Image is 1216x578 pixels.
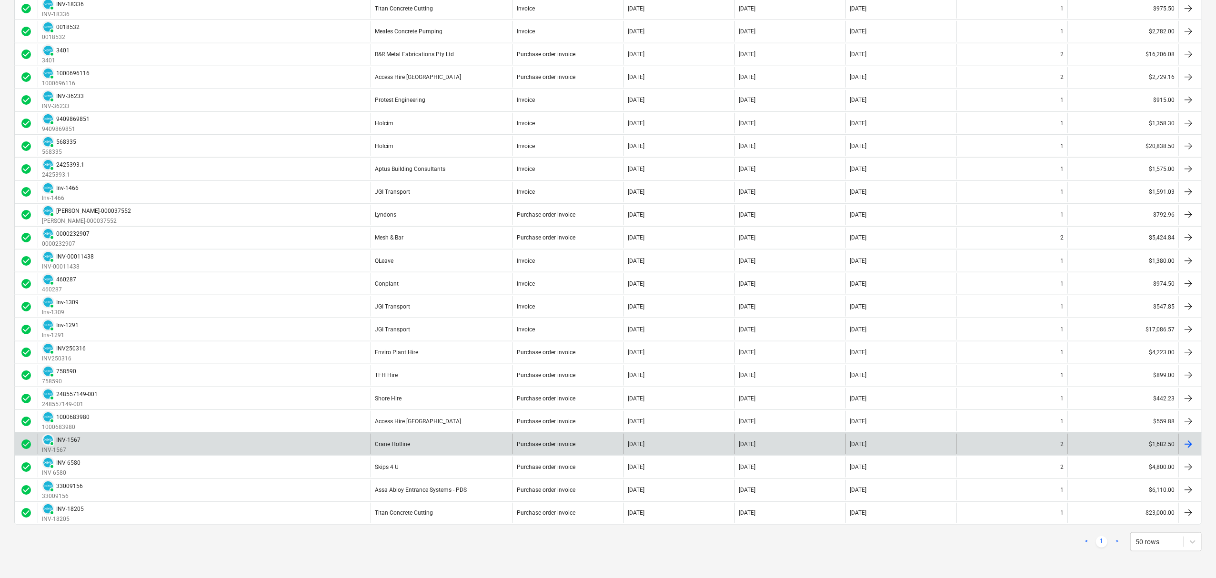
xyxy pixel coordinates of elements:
p: Inv-1309 [42,309,79,317]
div: Purchase order invoice [517,418,575,425]
div: $2,729.16 [1067,67,1178,88]
div: Conplant [375,280,399,287]
div: Invoice has been synced with Xero and its status is currently PAID [42,342,54,355]
div: Invoice was approved [20,232,32,243]
div: $974.50 [1067,273,1178,294]
div: JGI Transport [375,189,410,195]
div: Invoice [517,143,535,149]
div: [DATE] [628,74,644,80]
span: check_circle [20,186,32,198]
div: Invoice [517,189,535,195]
div: [DATE] [739,51,755,58]
div: Access Hire [GEOGRAPHIC_DATA] [375,418,461,425]
img: xero.svg [43,160,53,169]
img: xero.svg [43,114,53,124]
div: Invoice was approved [20,186,32,198]
div: Inv-1309 [56,299,79,306]
div: Protest Engineering [375,97,425,103]
div: [DATE] [628,395,644,402]
div: [DATE] [739,487,755,493]
div: [DATE] [850,326,866,333]
div: [DATE] [850,395,866,402]
div: $23,000.00 [1067,503,1178,523]
div: [DATE] [628,464,644,470]
div: Enviro Plant Hire [375,349,418,356]
img: xero.svg [43,137,53,147]
div: Invoice has been synced with Xero and its status is currently PAID [42,273,54,286]
span: check_circle [20,209,32,220]
div: $1,380.00 [1067,250,1178,271]
div: Invoice [517,258,535,264]
div: Shore Hire [375,395,402,402]
div: [DATE] [628,189,644,195]
div: 1 [1060,97,1064,103]
div: $4,223.00 [1067,342,1178,363]
div: $559.88 [1067,411,1178,431]
div: Invoice was approved [20,438,32,450]
div: Invoice [517,326,535,333]
div: Holcim [375,143,393,149]
div: Mesh & Bar [375,234,403,241]
div: Invoice has been synced with Xero and its status is currently PAID [42,457,54,469]
div: [DATE] [850,372,866,379]
div: [DATE] [850,97,866,103]
span: check_circle [20,369,32,381]
div: $1,358.30 [1067,113,1178,133]
div: Invoice [517,280,535,287]
div: Invoice has been synced with Xero and its status is currently PAID [42,205,54,217]
div: Invoice has been synced with Xero and its status is currently PAID [42,388,54,400]
div: Inv-1466 [56,185,79,191]
div: [DATE] [850,211,866,218]
div: 1 [1060,326,1064,333]
div: Purchase order invoice [517,234,575,241]
span: check_circle [20,163,32,175]
div: [DATE] [850,189,866,195]
img: xero.svg [43,367,53,376]
span: check_circle [20,393,32,404]
span: check_circle [20,140,32,152]
div: 2425393.1 [56,161,84,168]
div: $6,110.00 [1067,480,1178,500]
div: 1 [1060,120,1064,127]
div: Invoice has been synced with Xero and its status is currently PAID [42,159,54,171]
div: [DATE] [850,441,866,448]
div: [DATE] [850,5,866,12]
div: Invoice has been synced with Xero and its status is currently PAID [42,136,54,148]
span: check_circle [20,507,32,518]
span: check_circle [20,301,32,312]
div: Purchase order invoice [517,372,575,379]
div: [DATE] [628,5,644,12]
div: Invoice was approved [20,71,32,83]
p: [PERSON_NAME]-000037552 [42,217,131,225]
span: check_circle [20,94,32,106]
div: [DATE] [628,166,644,172]
div: 1 [1060,487,1064,493]
div: Invoice was approved [20,255,32,267]
p: INV-00011438 [42,263,94,271]
p: INV-1567 [42,446,80,454]
p: 0018532 [42,33,80,41]
div: $1,575.00 [1067,159,1178,179]
span: check_circle [20,3,32,14]
p: 1000683980 [42,423,90,431]
img: xero.svg [43,22,53,32]
div: [DATE] [850,74,866,80]
img: xero.svg [43,412,53,422]
div: [DATE] [739,326,755,333]
div: [DATE] [628,372,644,379]
p: 3401 [42,57,70,65]
div: Invoice [517,28,535,35]
div: 1 [1060,211,1064,218]
p: 2425393.1 [42,171,84,179]
img: xero.svg [43,229,53,239]
img: xero.svg [43,298,53,307]
img: xero.svg [43,206,53,216]
div: [DATE] [628,51,644,58]
div: [DATE] [739,120,755,127]
img: xero.svg [43,320,53,330]
div: Lyndons [375,211,396,218]
div: $899.00 [1067,365,1178,386]
div: $16,206.08 [1067,44,1178,65]
div: [DATE] [628,441,644,448]
div: Invoice was approved [20,3,32,14]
